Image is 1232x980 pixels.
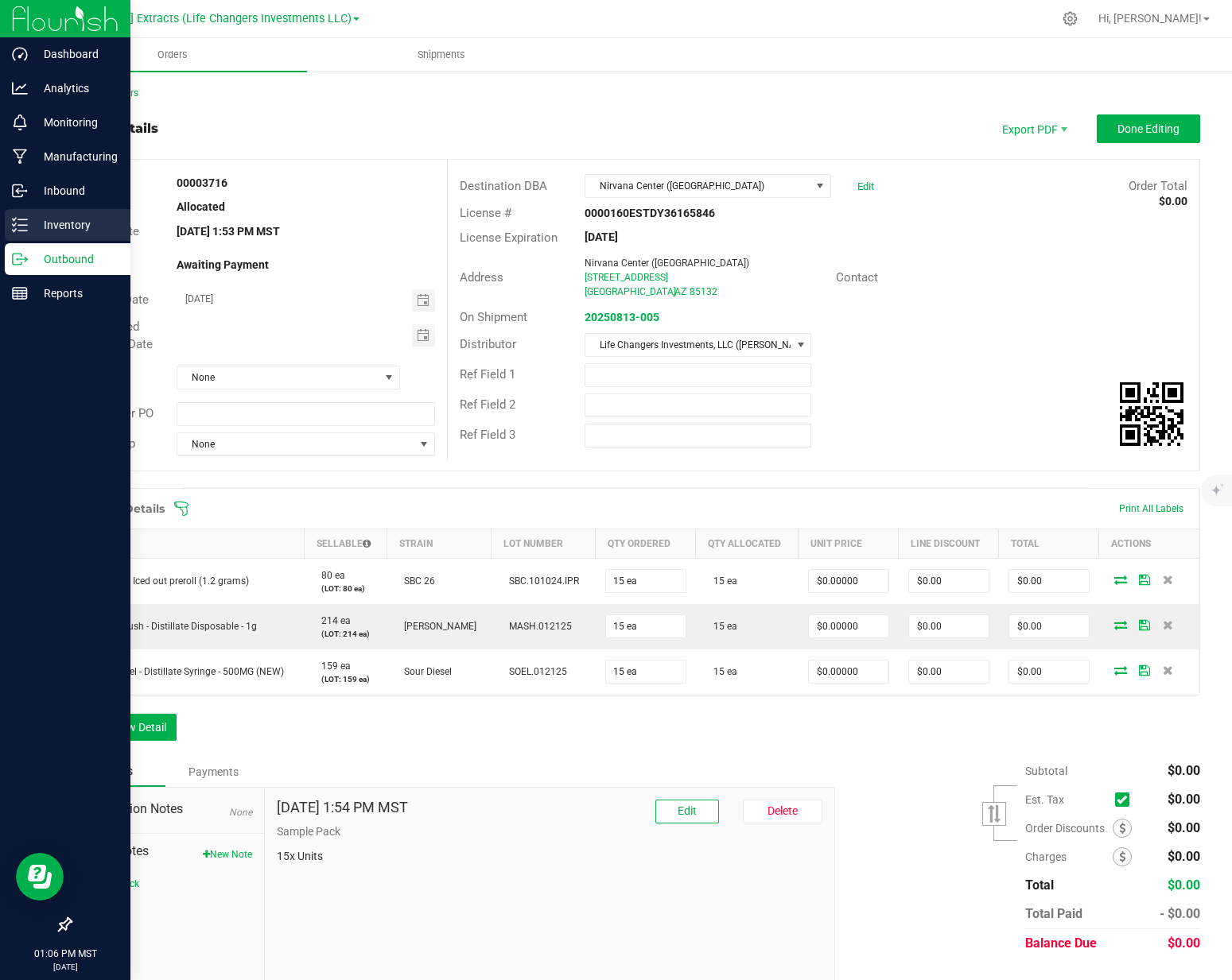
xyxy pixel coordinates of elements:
[12,285,28,301] inline-svg: Reports
[83,800,252,819] span: Destination Notes
[1168,763,1200,778] span: $0.00
[412,289,435,312] span: Toggle calendar
[177,176,227,189] strong: 00003716
[1133,620,1156,629] span: Save Order Detail
[1025,935,1097,951] span: Balance Due
[1133,575,1156,584] span: Save Order Detail
[277,848,822,865] p: 15x Units
[606,615,686,637] input: 0
[705,575,737,587] span: 15 ea
[307,38,576,72] a: Shipments
[1168,820,1200,835] span: $0.00
[28,181,123,200] p: Inbound
[585,272,668,283] span: [STREET_ADDRESS]
[1120,382,1183,446] qrcode: 00003716
[177,225,280,238] strong: [DATE] 1:53 PM MST
[1098,12,1202,25] span: Hi, [PERSON_NAME]!
[655,800,719,823] button: Edit
[585,230,618,243] strong: [DATE]
[28,215,123,234] p: Inventory
[909,660,989,683] input: 0
[165,757,261,786] div: Payments
[909,570,989,592] input: 0
[83,842,252,861] span: Order Notes
[12,114,28,130] inline-svg: Monitoring
[1009,615,1089,637] input: 0
[460,428,515,442] span: Ref Field 3
[7,947,123,961] p: 01:06 PM MST
[1009,660,1089,683] input: 0
[1168,849,1200,864] span: $0.00
[28,45,123,64] p: Dashboard
[1168,792,1200,807] span: $0.00
[809,660,888,683] input: 0
[396,48,487,62] span: Shipments
[1168,935,1200,951] span: $0.00
[460,397,515,412] span: Ref Field 2
[985,114,1081,143] li: Export PDF
[460,179,547,193] span: Destination DBA
[836,270,878,285] span: Contact
[412,324,435,347] span: Toggle calendar
[673,286,674,297] span: ,
[1156,575,1180,584] span: Delete Order Detail
[72,529,305,558] th: Item
[177,366,379,389] span: None
[313,628,377,640] p: (LOT: 214 ea)
[460,337,516,351] span: Distributor
[1025,850,1113,863] span: Charges
[28,250,123,269] p: Outbound
[1025,793,1109,806] span: Est. Tax
[460,310,527,324] span: On Shipment
[460,230,558,245] span: License Expiration
[1009,570,1089,592] input: 0
[12,251,28,267] inline-svg: Outbound
[1025,765,1067,777] span: Subtotal
[674,286,686,297] span: AZ
[1156,665,1180,675] span: Delete Order Detail
[1025,906,1082,921] span: Total Paid
[12,46,28,62] inline-svg: Dashboard
[585,207,715,219] strong: 0000160ESTDY36165846
[492,529,596,558] th: Lot Number
[28,113,123,132] p: Monitoring
[705,666,737,677] span: 15 ea
[705,621,737,632] span: 15 ea
[396,621,476,632] span: [PERSON_NAME]
[7,961,123,973] p: [DATE]
[313,615,351,626] span: 214 ea
[1060,11,1080,26] div: Manage settings
[277,800,408,815] h4: [DATE] 1:54 PM MST
[585,311,659,323] strong: 20250813-005
[1025,877,1054,893] span: Total
[38,38,307,72] a: Orders
[1099,529,1199,558] th: Actions
[999,529,1099,558] th: Total
[304,529,387,558] th: Sellable
[396,575,435,587] span: SBC 26
[596,529,696,558] th: Qty Ordered
[460,270,503,285] span: Address
[313,583,377,595] p: (LOT: 80 ea)
[899,529,999,558] th: Line Discount
[81,575,249,587] span: SAMPLE - Iced out preroll (1.2 grams)
[313,660,351,672] span: 159 ea
[12,80,28,96] inline-svg: Analytics
[743,800,822,823] button: Delete
[606,570,686,592] input: 0
[1168,877,1200,893] span: $0.00
[799,529,899,558] th: Unit Price
[696,529,799,558] th: Qty Allocated
[1117,122,1180,135] span: Done Editing
[501,575,579,587] span: SBC.101024.IPR
[1097,114,1200,143] button: Done Editing
[28,147,123,166] p: Manufacturing
[136,48,209,62] span: Orders
[585,258,749,269] span: Nirvana Center ([GEOGRAPHIC_DATA])
[690,286,717,297] span: 85132
[768,804,798,817] span: Delete
[1133,665,1156,675] span: Save Order Detail
[585,175,810,197] span: Nirvana Center ([GEOGRAPHIC_DATA])
[16,853,64,901] iframe: Resource center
